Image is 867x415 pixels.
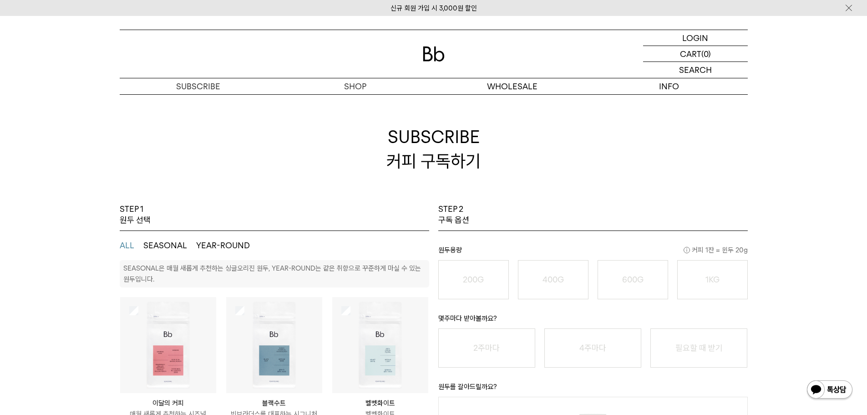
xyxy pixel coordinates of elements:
p: STEP 1 원두 선택 [120,204,151,226]
img: 상품이미지 [332,297,428,393]
p: INFO [591,78,748,94]
p: 원두를 갈아드릴까요? [438,381,748,397]
o: 1KG [705,275,720,284]
a: SHOP [277,78,434,94]
h2: SUBSCRIBE 커피 구독하기 [120,94,748,204]
p: 이달의 커피 [120,398,216,409]
o: 400G [543,275,564,284]
p: 블랙수트 [226,398,322,409]
button: SEASONAL [143,240,187,251]
button: ALL [120,240,134,251]
button: 600G [598,260,668,299]
a: 신규 회원 가입 시 3,000원 할인 [390,4,477,12]
o: 200G [463,275,484,284]
p: CART [680,46,701,61]
p: SEASONAL은 매월 새롭게 추천하는 싱글오리진 원두, YEAR-ROUND는 같은 취향으로 꾸준하게 마실 수 있는 원두입니다. [123,264,421,283]
p: 원두용량 [438,245,748,260]
a: SUBSCRIBE [120,78,277,94]
img: 카카오톡 채널 1:1 채팅 버튼 [806,379,853,401]
button: 1KG [677,260,748,299]
a: CART (0) [643,46,748,62]
p: LOGIN [682,30,708,46]
p: STEP 2 구독 옵션 [438,204,469,226]
p: 몇주마다 받아볼까요? [438,313,748,328]
img: 상품이미지 [120,297,216,393]
p: 벨벳화이트 [332,398,428,409]
a: LOGIN [643,30,748,46]
p: WHOLESALE [434,78,591,94]
button: 200G [438,260,509,299]
button: 필요할 때 받기 [650,328,747,368]
button: 400G [518,260,588,299]
p: (0) [701,46,711,61]
o: 600G [622,275,644,284]
button: 2주마다 [438,328,535,368]
img: 상품이미지 [226,297,322,393]
img: 로고 [423,46,445,61]
p: SEARCH [679,62,712,78]
button: YEAR-ROUND [196,240,250,251]
button: 4주마다 [544,328,641,368]
span: 커피 1잔 = 윈두 20g [684,245,748,256]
